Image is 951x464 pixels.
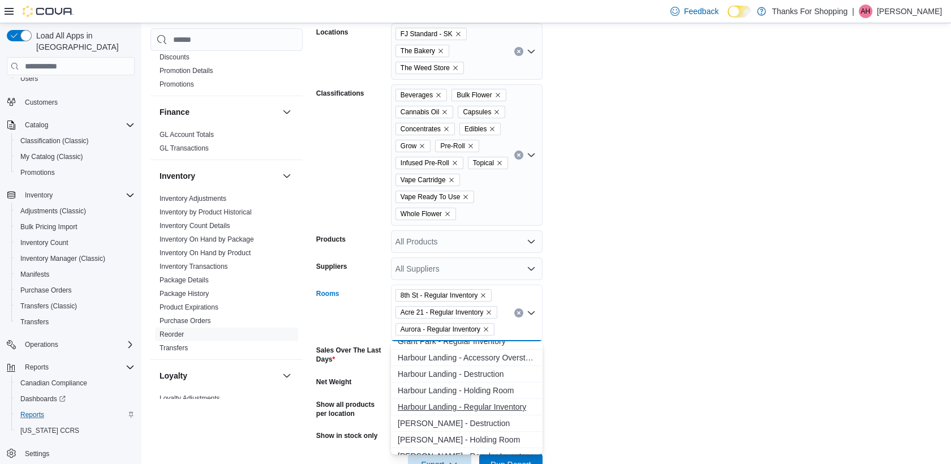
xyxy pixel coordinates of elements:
[160,53,190,62] span: Discounts
[395,289,492,302] span: 8th St - Regular Inventory
[16,204,91,218] a: Adjustments (Classic)
[444,210,451,217] button: Remove Whole Flower from selection in this group
[160,316,211,325] span: Purchase Orders
[11,282,139,298] button: Purchase Orders
[877,5,942,18] p: [PERSON_NAME]
[316,431,378,440] label: Show in stock only
[20,118,53,132] button: Catalog
[463,106,491,118] span: Capsules
[160,330,184,338] a: Reorder
[496,160,503,166] button: Remove Topical from selection in this group
[20,426,79,435] span: [US_STATE] CCRS
[160,66,213,75] span: Promotion Details
[160,221,230,230] span: Inventory Count Details
[514,308,523,317] button: Clear input
[527,264,536,273] button: Open list of options
[16,283,135,297] span: Purchase Orders
[401,140,417,152] span: Grow
[20,338,63,351] button: Operations
[160,131,214,139] a: GL Account Totals
[16,252,135,265] span: Inventory Manager (Classic)
[441,109,448,115] button: Remove Cannabis Oil from selection in this group
[25,449,49,458] span: Settings
[16,72,42,85] a: Users
[398,418,536,429] span: [PERSON_NAME] - Destruction
[25,191,53,200] span: Inventory
[25,363,49,372] span: Reports
[772,5,847,18] p: Thanks For Shopping
[160,235,254,244] span: Inventory On Hand by Package
[160,394,220,402] a: Loyalty Adjustments
[20,360,135,374] span: Reports
[16,424,84,437] a: [US_STATE] CCRS
[16,315,53,329] a: Transfers
[398,385,536,396] span: Harbour Landing - Holding Room
[20,317,49,326] span: Transfers
[160,344,188,352] a: Transfers
[20,136,89,145] span: Classification (Classic)
[462,194,469,200] button: Remove Vape Ready To Use from selection in this group
[468,157,508,169] span: Topical
[316,28,348,37] label: Locations
[2,445,139,462] button: Settings
[16,268,54,281] a: Manifests
[316,400,386,418] label: Show all products per location
[16,392,135,406] span: Dashboards
[280,169,294,183] button: Inventory
[11,149,139,165] button: My Catalog (Classic)
[395,123,455,135] span: Concentrates
[20,188,135,202] span: Inventory
[2,93,139,110] button: Customers
[160,290,209,298] a: Package History
[160,208,252,217] span: Inventory by Product Historical
[395,157,463,169] span: Infused Pre-Roll
[11,71,139,87] button: Users
[150,128,303,160] div: Finance
[160,80,194,88] a: Promotions
[160,235,254,243] a: Inventory On Hand by Package
[16,236,73,250] a: Inventory Count
[160,370,278,381] button: Loyalty
[160,249,251,257] a: Inventory On Hand by Product
[395,323,494,336] span: Aurora - Regular Inventory
[11,219,139,235] button: Bulk Pricing Import
[391,383,543,399] button: Harbour Landing - Holding Room
[16,150,135,164] span: My Catalog (Classic)
[160,317,211,325] a: Purchase Orders
[160,262,228,271] span: Inventory Transactions
[16,408,49,422] a: Reports
[401,123,441,135] span: Concentrates
[160,303,218,312] span: Product Expirations
[160,170,195,182] h3: Inventory
[391,432,543,448] button: Henderson - Holding Room
[160,194,226,203] span: Inventory Adjustments
[16,376,135,390] span: Canadian Compliance
[16,134,93,148] a: Classification (Classic)
[20,207,86,216] span: Adjustments (Classic)
[391,333,543,350] button: Grant Park - Regular Inventory
[494,92,501,98] button: Remove Bulk Flower from selection in this group
[150,192,303,359] div: Inventory
[728,6,751,18] input: Dark Mode
[489,126,496,132] button: Remove Edibles from selection in this group
[11,251,139,267] button: Inventory Manager (Classic)
[20,222,78,231] span: Bulk Pricing Import
[160,394,220,403] span: Loyalty Adjustments
[16,236,135,250] span: Inventory Count
[395,89,447,101] span: Beverages
[160,67,213,75] a: Promotion Details
[160,130,214,139] span: GL Account Totals
[398,336,536,347] span: Grant Park - Regular Inventory
[16,376,92,390] a: Canadian Compliance
[395,45,449,57] span: The Bakery
[25,121,48,130] span: Catalog
[20,74,38,83] span: Users
[473,157,494,169] span: Topical
[852,5,854,18] p: |
[16,315,135,329] span: Transfers
[401,324,480,335] span: Aurora - Regular Inventory
[11,133,139,149] button: Classification (Classic)
[395,174,460,186] span: Vape Cartridge
[401,191,460,203] span: Vape Ready To Use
